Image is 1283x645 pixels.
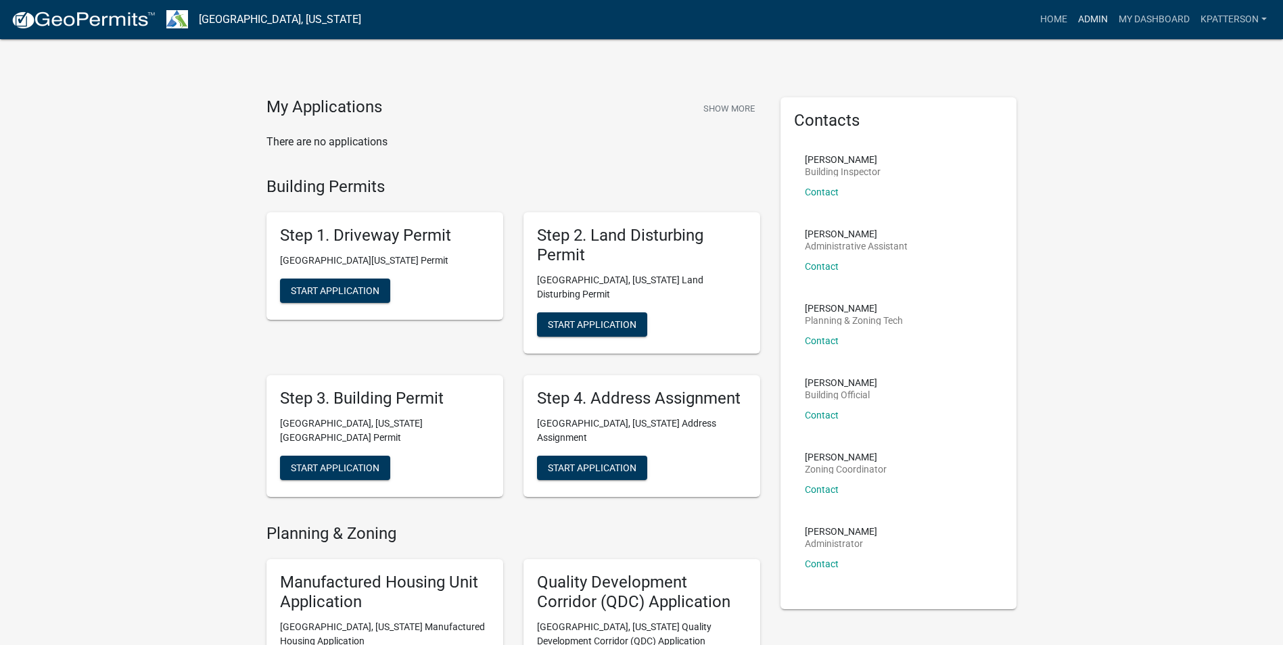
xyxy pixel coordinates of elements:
[280,279,390,303] button: Start Application
[266,177,760,197] h4: Building Permits
[280,254,490,268] p: [GEOGRAPHIC_DATA][US_STATE] Permit
[199,8,361,31] a: [GEOGRAPHIC_DATA], [US_STATE]
[805,261,839,272] a: Contact
[805,390,877,400] p: Building Official
[537,456,647,480] button: Start Application
[805,229,908,239] p: [PERSON_NAME]
[805,335,839,346] a: Contact
[280,573,490,612] h5: Manufactured Housing Unit Application
[537,389,747,408] h5: Step 4. Address Assignment
[266,134,760,150] p: There are no applications
[805,241,908,251] p: Administrative Assistant
[280,226,490,245] h5: Step 1. Driveway Permit
[280,389,490,408] h5: Step 3. Building Permit
[537,226,747,265] h5: Step 2. Land Disturbing Permit
[280,416,490,445] p: [GEOGRAPHIC_DATA], [US_STATE][GEOGRAPHIC_DATA] Permit
[805,304,903,313] p: [PERSON_NAME]
[805,167,881,176] p: Building Inspector
[794,111,1004,130] h5: Contacts
[805,452,887,462] p: [PERSON_NAME]
[805,464,887,474] p: Zoning Coordinator
[1073,7,1113,32] a: Admin
[805,378,877,387] p: [PERSON_NAME]
[548,462,636,473] span: Start Application
[548,318,636,329] span: Start Application
[266,524,760,544] h4: Planning & Zoning
[537,416,747,445] p: [GEOGRAPHIC_DATA], [US_STATE] Address Assignment
[1113,7,1195,32] a: My Dashboard
[166,10,188,28] img: Troup County, Georgia
[805,527,877,536] p: [PERSON_NAME]
[805,316,903,325] p: Planning & Zoning Tech
[1195,7,1272,32] a: KPATTERSON
[1035,7,1073,32] a: Home
[537,312,647,337] button: Start Application
[291,462,379,473] span: Start Application
[537,573,747,612] h5: Quality Development Corridor (QDC) Application
[805,539,877,548] p: Administrator
[805,558,839,569] a: Contact
[805,187,839,197] a: Contact
[280,456,390,480] button: Start Application
[805,484,839,495] a: Contact
[291,285,379,296] span: Start Application
[266,97,382,118] h4: My Applications
[537,273,747,302] p: [GEOGRAPHIC_DATA], [US_STATE] Land Disturbing Permit
[805,155,881,164] p: [PERSON_NAME]
[698,97,760,120] button: Show More
[805,410,839,421] a: Contact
